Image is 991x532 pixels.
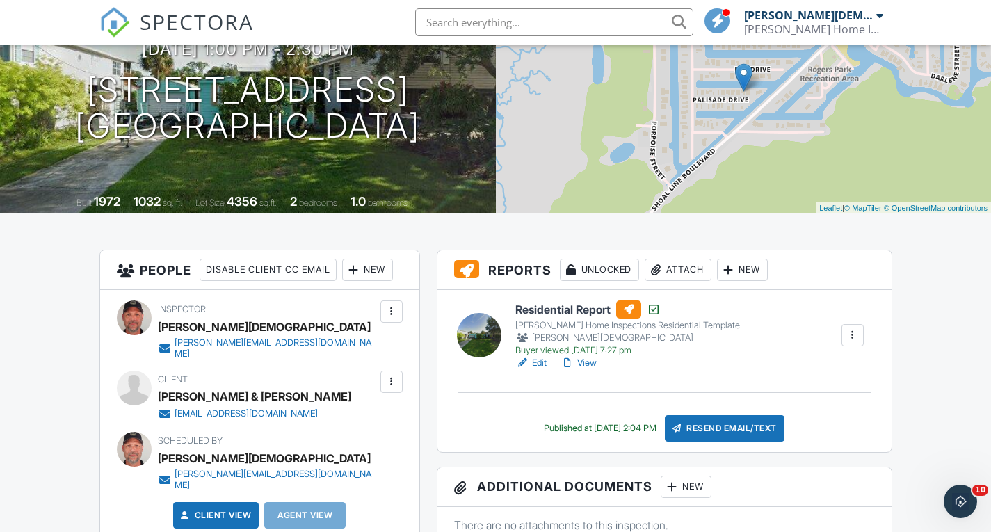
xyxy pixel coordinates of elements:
[94,194,120,209] div: 1972
[175,469,377,491] div: [PERSON_NAME][EMAIL_ADDRESS][DOMAIN_NAME]
[227,194,257,209] div: 4356
[515,300,740,356] a: Residential Report [PERSON_NAME] Home Inspections Residential Template [PERSON_NAME][DEMOGRAPHIC_...
[884,204,988,212] a: © OpenStreetMap contributors
[100,250,419,290] h3: People
[515,356,547,370] a: Edit
[561,356,597,370] a: View
[134,194,161,209] div: 1032
[544,423,656,434] div: Published at [DATE] 2:04 PM
[560,259,639,281] div: Unlocked
[163,198,182,208] span: sq. ft.
[351,194,366,209] div: 1.0
[99,7,130,38] img: The Best Home Inspection Software - Spectora
[415,8,693,36] input: Search everything...
[844,204,882,212] a: © MapTiler
[816,202,991,214] div: |
[158,337,377,360] a: [PERSON_NAME][EMAIL_ADDRESS][DOMAIN_NAME]
[158,469,377,491] a: [PERSON_NAME][EMAIL_ADDRESS][DOMAIN_NAME]
[158,435,223,446] span: Scheduled By
[158,407,340,421] a: [EMAIL_ADDRESS][DOMAIN_NAME]
[515,331,740,345] div: [PERSON_NAME][DEMOGRAPHIC_DATA]
[368,198,408,208] span: bathrooms
[158,448,371,469] div: [PERSON_NAME][DEMOGRAPHIC_DATA]
[290,194,297,209] div: 2
[158,304,206,314] span: Inspector
[158,316,371,337] div: [PERSON_NAME][DEMOGRAPHIC_DATA]
[299,198,337,208] span: bedrooms
[158,374,188,385] span: Client
[717,259,768,281] div: New
[76,198,92,208] span: Built
[645,259,711,281] div: Attach
[158,386,351,407] div: [PERSON_NAME] & [PERSON_NAME]
[437,250,892,290] h3: Reports
[944,485,977,518] iframe: Intercom live chat
[140,7,254,36] span: SPECTORA
[661,476,711,498] div: New
[178,508,252,522] a: Client View
[75,72,420,145] h1: [STREET_ADDRESS] [GEOGRAPHIC_DATA]
[437,467,892,507] h3: Additional Documents
[515,320,740,331] div: [PERSON_NAME] Home Inspections Residential Template
[259,198,277,208] span: sq.ft.
[175,337,377,360] div: [PERSON_NAME][EMAIL_ADDRESS][DOMAIN_NAME]
[99,19,254,48] a: SPECTORA
[200,259,337,281] div: Disable Client CC Email
[972,485,988,496] span: 10
[744,22,883,36] div: Mizell Home Inspection LLC
[819,204,842,212] a: Leaflet
[744,8,873,22] div: [PERSON_NAME][DEMOGRAPHIC_DATA]
[195,198,225,208] span: Lot Size
[515,300,740,319] h6: Residential Report
[175,408,318,419] div: [EMAIL_ADDRESS][DOMAIN_NAME]
[515,345,740,356] div: Buyer viewed [DATE] 7:27 pm
[665,415,784,442] div: Resend Email/Text
[142,40,354,58] h3: [DATE] 1:00 pm - 2:30 pm
[342,259,393,281] div: New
